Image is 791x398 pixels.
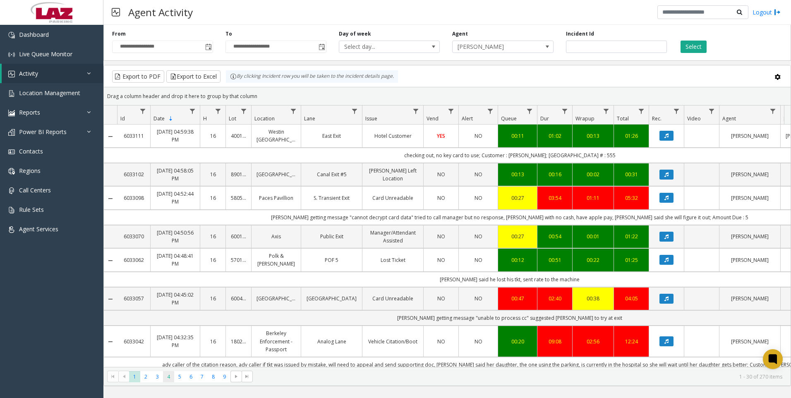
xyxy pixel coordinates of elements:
[578,194,609,202] a: 01:11
[619,170,644,178] div: 00:31
[112,70,164,83] button: Export to PDF
[542,194,567,202] div: 03:54
[152,371,163,382] span: Page 3
[226,70,398,83] div: By clicking Incident row you will be taken to the incident details page.
[367,194,418,202] a: Card Unreadable
[578,233,609,240] a: 00:01
[671,105,682,117] a: Rec. Filter Menu
[137,105,149,117] a: Id Filter Menu
[753,8,781,17] a: Logout
[464,256,493,264] a: NO
[437,171,445,178] span: NO
[503,170,532,178] a: 00:13
[306,256,357,264] a: POF 5
[19,225,58,233] span: Agent Services
[231,295,246,302] a: 600405
[205,295,221,302] a: 16
[619,256,644,264] a: 01:25
[122,256,145,264] a: 6033062
[306,338,357,345] a: Analog Lane
[464,194,493,202] a: NO
[166,70,221,83] button: Export to Excel
[367,132,418,140] a: Hotel Customer
[306,233,357,240] a: Public Exit
[225,30,232,38] label: To
[205,132,221,140] a: 16
[619,338,644,345] div: 12:24
[485,105,496,117] a: Alert Filter Menu
[542,338,567,345] a: 09:08
[156,229,195,245] a: [DATE] 04:50:56 PM
[238,105,249,117] a: Lot Filter Menu
[578,132,609,140] div: 00:13
[464,295,493,302] a: NO
[724,295,775,302] a: [PERSON_NAME]
[8,110,15,116] img: 'icon'
[367,256,418,264] a: Lost Ticket
[244,373,250,380] span: Go to the last page
[231,338,246,345] a: 180272
[453,41,533,53] span: [PERSON_NAME]
[104,296,117,302] a: Collapse Details
[559,105,570,117] a: Dur Filter Menu
[619,132,644,140] a: 01:26
[122,233,145,240] a: 6033070
[542,295,567,302] a: 02:40
[503,256,532,264] a: 00:12
[8,226,15,233] img: 'icon'
[122,132,145,140] a: 6033111
[19,128,67,136] span: Power BI Reports
[8,71,15,77] img: 'icon'
[156,291,195,307] a: [DATE] 04:45:02 PM
[233,373,240,380] span: Go to the next page
[464,170,493,178] a: NO
[542,233,567,240] a: 00:54
[230,73,237,80] img: infoIcon.svg
[437,295,445,302] span: NO
[256,128,296,144] a: Westin [GEOGRAPHIC_DATA]
[19,186,51,194] span: Call Centers
[205,170,221,178] a: 16
[104,105,791,367] div: Data table
[124,2,197,22] h3: Agent Activity
[19,108,40,116] span: Reports
[503,194,532,202] div: 00:27
[317,41,326,53] span: Toggle popup
[258,373,782,380] kendo-pager-info: 1 - 30 of 270 items
[367,229,418,245] a: Manager/Attendant Assisted
[619,194,644,202] a: 05:32
[205,233,221,240] a: 16
[306,170,357,178] a: Canal Exit #5
[437,132,445,139] span: YES
[724,233,775,240] a: [PERSON_NAME]
[578,170,609,178] a: 00:02
[542,256,567,264] a: 00:51
[464,233,493,240] a: NO
[8,149,15,155] img: 'icon'
[19,70,38,77] span: Activity
[19,206,44,213] span: Rule Sets
[304,115,315,122] span: Lane
[256,233,296,240] a: Axis
[256,194,296,202] a: Paces Pavillion
[503,338,532,345] div: 00:20
[619,295,644,302] div: 04:05
[542,170,567,178] div: 00:16
[462,115,473,122] span: Alert
[437,257,445,264] span: NO
[339,30,371,38] label: Day of week
[367,167,418,182] a: [PERSON_NAME] Left Location
[8,168,15,175] img: 'icon'
[636,105,647,117] a: Total Filter Menu
[205,194,221,202] a: 16
[231,132,246,140] a: 400167
[619,233,644,240] a: 01:22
